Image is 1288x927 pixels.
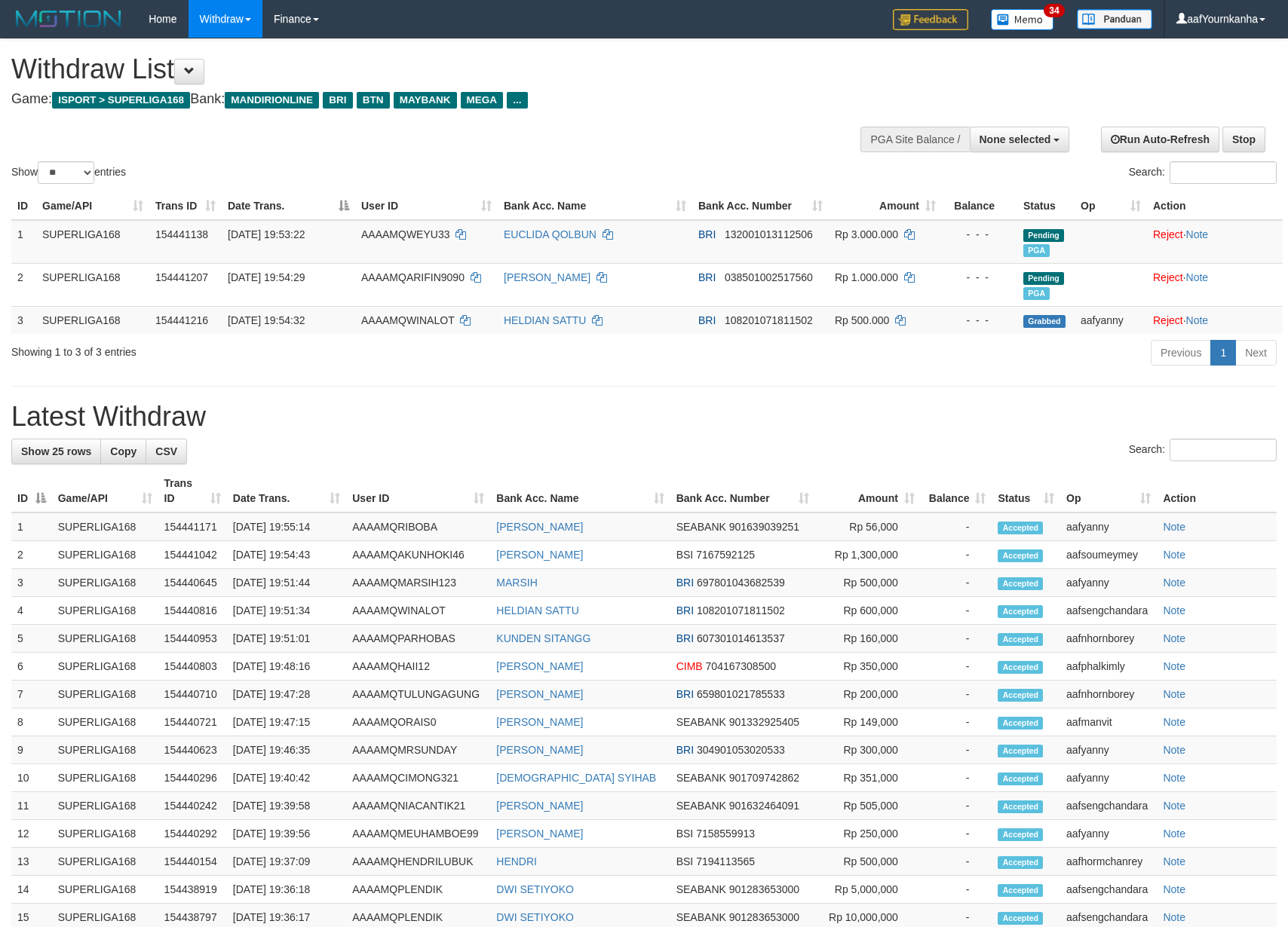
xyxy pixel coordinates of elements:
span: Accepted [998,522,1043,534]
td: [DATE] 19:36:18 [227,876,346,904]
span: [DATE] 19:54:29 [228,271,305,283]
td: [DATE] 19:51:01 [227,625,346,653]
a: Note [1163,716,1185,728]
td: 3 [11,569,52,597]
td: 6 [11,653,52,681]
td: AAAAMQAKUNHOKI46 [346,541,490,569]
a: HENDRI [496,855,537,867]
a: Note [1163,855,1185,867]
span: Accepted [998,661,1043,674]
td: 154440296 [158,764,227,792]
td: 12 [11,820,52,848]
a: Previous [1151,340,1211,366]
td: SUPERLIGA168 [52,625,158,653]
a: Note [1186,314,1209,326]
span: Accepted [998,828,1043,841]
a: Run Auto-Refresh [1101,127,1219,152]
span: ISPORT > SUPERLIGA168 [52,92,190,109]
span: BRI [698,271,716,283]
td: SUPERLIGA168 [52,736,158,764]
span: Grabbed [1023,315,1066,328]
img: Feedback.jpg [893,9,968,30]
span: SEABANK [676,772,726,784]
td: 154440953 [158,625,227,653]
span: BRI [676,577,694,589]
td: aafyanny [1060,736,1157,764]
span: SEABANK [676,716,726,728]
td: [DATE] 19:40:42 [227,764,346,792]
a: Note [1163,883,1185,895]
span: Copy 7167592125 to clipboard [696,549,755,561]
h1: Withdraw List [11,54,844,84]
span: CSV [155,445,177,457]
span: BRI [323,92,352,109]
label: Show entries [11,161,126,184]
span: SEABANK [676,911,726,923]
td: - [921,681,992,708]
th: Bank Acc. Name: activate to sort column ascending [490,470,670,512]
th: User ID: activate to sort column ascending [346,470,490,512]
a: Note [1163,772,1185,784]
a: [PERSON_NAME] [496,688,583,700]
td: SUPERLIGA168 [52,597,158,625]
span: BSI [676,828,694,840]
td: SUPERLIGA168 [52,764,158,792]
td: SUPERLIGA168 [52,708,158,736]
td: SUPERLIGA168 [36,220,149,264]
td: - [921,820,992,848]
a: Copy [100,439,146,464]
span: AAAAMQARIFIN9090 [361,271,465,283]
th: Balance: activate to sort column ascending [921,470,992,512]
td: - [921,541,992,569]
td: AAAAMQMARSIH123 [346,569,490,597]
input: Search: [1170,439,1277,461]
td: - [921,708,992,736]
td: Rp 350,000 [815,653,921,681]
span: Accepted [998,689,1043,702]
td: Rp 500,000 [815,848,921,876]
a: [PERSON_NAME] [496,716,583,728]
td: [DATE] 19:39:58 [227,792,346,820]
td: Rp 600,000 [815,597,921,625]
td: · [1147,220,1283,264]
span: Copy 901632464091 to clipboard [729,800,799,812]
td: aafhormchanrey [1060,848,1157,876]
th: Status [1017,192,1075,220]
a: KUNDEN SITANGG [496,632,590,644]
a: [PERSON_NAME] [496,549,583,561]
a: Note [1186,271,1209,283]
td: aafnhornborey [1060,681,1157,708]
td: SUPERLIGA168 [52,792,158,820]
span: 34 [1044,4,1064,17]
td: - [921,764,992,792]
td: Rp 500,000 [815,569,921,597]
th: Action [1147,192,1283,220]
td: 1 [11,220,36,264]
span: AAAAMQWEYU33 [361,228,449,240]
td: [DATE] 19:48:16 [227,653,346,681]
td: 1 [11,512,52,541]
td: - [921,597,992,625]
td: aafsengchandara [1060,597,1157,625]
span: 154441138 [155,228,208,240]
span: BRI [676,604,694,616]
td: [DATE] 19:39:56 [227,820,346,848]
td: AAAAMQPLENDIK [346,876,490,904]
td: Rp 1,300,000 [815,541,921,569]
th: Action [1157,470,1277,512]
td: 154440623 [158,736,227,764]
span: Accepted [998,745,1043,757]
td: Rp 505,000 [815,792,921,820]
span: [DATE] 19:53:22 [228,228,305,240]
td: Rp 5,000,000 [815,876,921,904]
a: 1 [1210,340,1236,366]
th: Amount: activate to sort column ascending [815,470,921,512]
span: [DATE] 19:54:32 [228,314,305,326]
span: BRI [676,744,694,756]
td: 14 [11,876,52,904]
td: 154438919 [158,876,227,904]
td: 154440242 [158,792,227,820]
td: AAAAMQTULUNGAGUNG [346,681,490,708]
th: ID [11,192,36,220]
td: SUPERLIGA168 [36,263,149,306]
